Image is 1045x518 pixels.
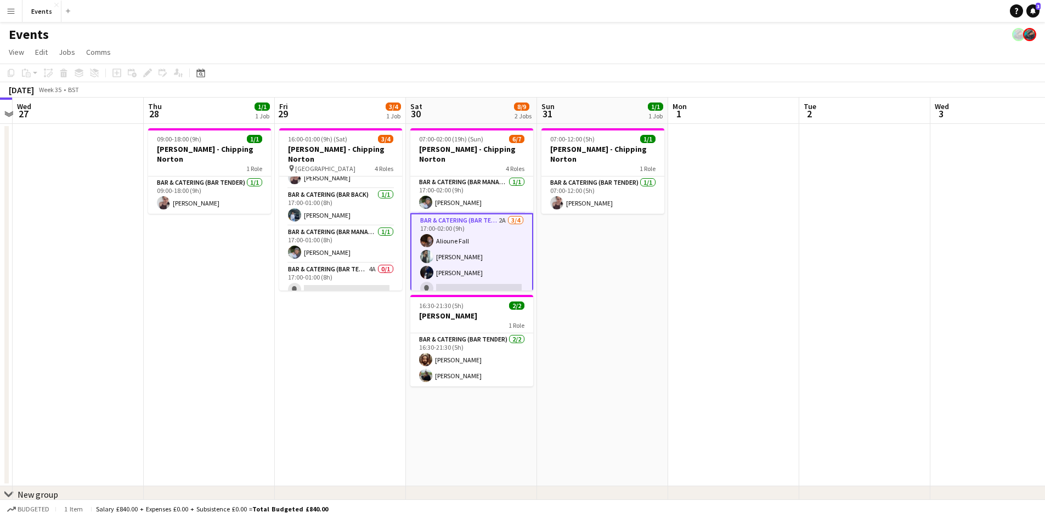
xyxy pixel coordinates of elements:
span: Sat [410,101,422,111]
span: 09:00-18:00 (9h) [157,135,201,143]
span: 28 [146,107,162,120]
a: Edit [31,45,52,59]
span: 3 [1036,3,1041,10]
span: 1/1 [640,135,656,143]
span: 1/1 [247,135,262,143]
app-job-card: 07:00-02:00 (19h) (Sun)6/7[PERSON_NAME] - Chipping Norton4 Roles[PERSON_NAME]Bar & Catering (Bar ... [410,128,533,291]
span: View [9,47,24,57]
span: 27 [15,107,31,120]
span: 8/9 [514,103,529,111]
span: Total Budgeted £840.00 [252,505,328,513]
span: Wed [17,101,31,111]
h3: [PERSON_NAME] - Chipping Norton [148,144,271,164]
app-card-role: Bar & Catering (Bar Manager)1/117:00-02:00 (9h)[PERSON_NAME] [410,176,533,213]
span: Mon [673,101,687,111]
span: 31 [540,107,555,120]
app-card-role: Bar & Catering (Bar Tender)1/107:00-12:00 (5h)[PERSON_NAME] [541,177,664,214]
h3: [PERSON_NAME] [410,311,533,321]
a: Jobs [54,45,80,59]
app-job-card: 16:00-01:00 (9h) (Sat)3/4[PERSON_NAME] - Chipping Norton [GEOGRAPHIC_DATA]4 RolesBar & Catering (... [279,128,402,291]
span: 07:00-12:00 (5h) [550,135,595,143]
app-card-role: Bar & Catering (Bar Tender)4A0/117:00-01:00 (8h) [279,263,402,300]
div: 2 Jobs [515,112,532,120]
h3: [PERSON_NAME] - Chipping Norton [541,144,664,164]
span: 1 Role [640,164,656,173]
app-job-card: 16:30-21:30 (5h)2/2[PERSON_NAME]1 RoleBar & Catering (Bar Tender)2/216:30-21:30 (5h)[PERSON_NAME]... [410,295,533,386]
span: 1 Role [509,321,524,329]
span: 1/1 [648,103,663,111]
span: 1 [671,107,687,120]
button: Events [22,1,61,22]
app-card-role: Bar & Catering (Bar Manager)1/117:00-01:00 (8h)[PERSON_NAME] [279,226,402,263]
span: Wed [935,101,949,111]
span: Budgeted [18,505,49,513]
h3: [PERSON_NAME] - Chipping Norton [410,144,533,164]
span: Jobs [59,47,75,57]
span: Edit [35,47,48,57]
span: 16:00-01:00 (9h) (Sat) [288,135,347,143]
span: 1/1 [255,103,270,111]
div: BST [68,86,79,94]
span: 6/7 [509,135,524,143]
app-user-avatar: Dom Roche [1023,28,1036,41]
div: 1 Job [255,112,269,120]
span: 3/4 [386,103,401,111]
span: 1 Role [246,164,262,173]
span: 16:30-21:30 (5h) [419,301,464,310]
span: Sun [541,101,555,111]
app-job-card: 07:00-12:00 (5h)1/1[PERSON_NAME] - Chipping Norton1 RoleBar & Catering (Bar Tender)1/107:00-12:00... [541,128,664,214]
app-user-avatar: Dom Roche [1012,28,1025,41]
span: Fri [279,101,288,111]
span: Week 35 [36,86,64,94]
span: 4 Roles [506,164,524,173]
span: 30 [409,107,422,120]
a: 3 [1026,4,1040,18]
h1: Events [9,26,49,43]
app-card-role: Bar & Catering (Bar Tender)1/109:00-18:00 (9h)[PERSON_NAME] [148,177,271,214]
app-job-card: 09:00-18:00 (9h)1/1[PERSON_NAME] - Chipping Norton1 RoleBar & Catering (Bar Tender)1/109:00-18:00... [148,128,271,214]
div: 1 Job [648,112,663,120]
span: 3/4 [378,135,393,143]
app-card-role: Bar & Catering (Bar Tender)2A3/417:00-02:00 (9h)Alioune Fall[PERSON_NAME][PERSON_NAME] [410,213,533,300]
span: 4 Roles [375,164,393,173]
app-card-role: Bar & Catering (Bar Tender)2/216:30-21:30 (5h)[PERSON_NAME][PERSON_NAME] [410,333,533,386]
button: Budgeted [5,503,51,515]
span: [GEOGRAPHIC_DATA] [295,164,355,173]
div: [DATE] [9,84,34,95]
div: Salary £840.00 + Expenses £0.00 + Subsistence £0.00 = [96,505,328,513]
h3: [PERSON_NAME] - Chipping Norton [279,144,402,164]
span: 07:00-02:00 (19h) (Sun) [419,135,483,143]
div: 1 Job [386,112,400,120]
span: Tue [804,101,816,111]
span: Thu [148,101,162,111]
div: New group [18,489,58,500]
span: 3 [933,107,949,120]
span: 2 [802,107,816,120]
span: Comms [86,47,111,57]
span: 2/2 [509,301,524,310]
span: 29 [278,107,288,120]
app-card-role: Bar & Catering (Bar Back)1/117:00-01:00 (8h)[PERSON_NAME] [279,189,402,226]
span: 1 item [60,505,87,513]
a: Comms [82,45,115,59]
a: View [4,45,29,59]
